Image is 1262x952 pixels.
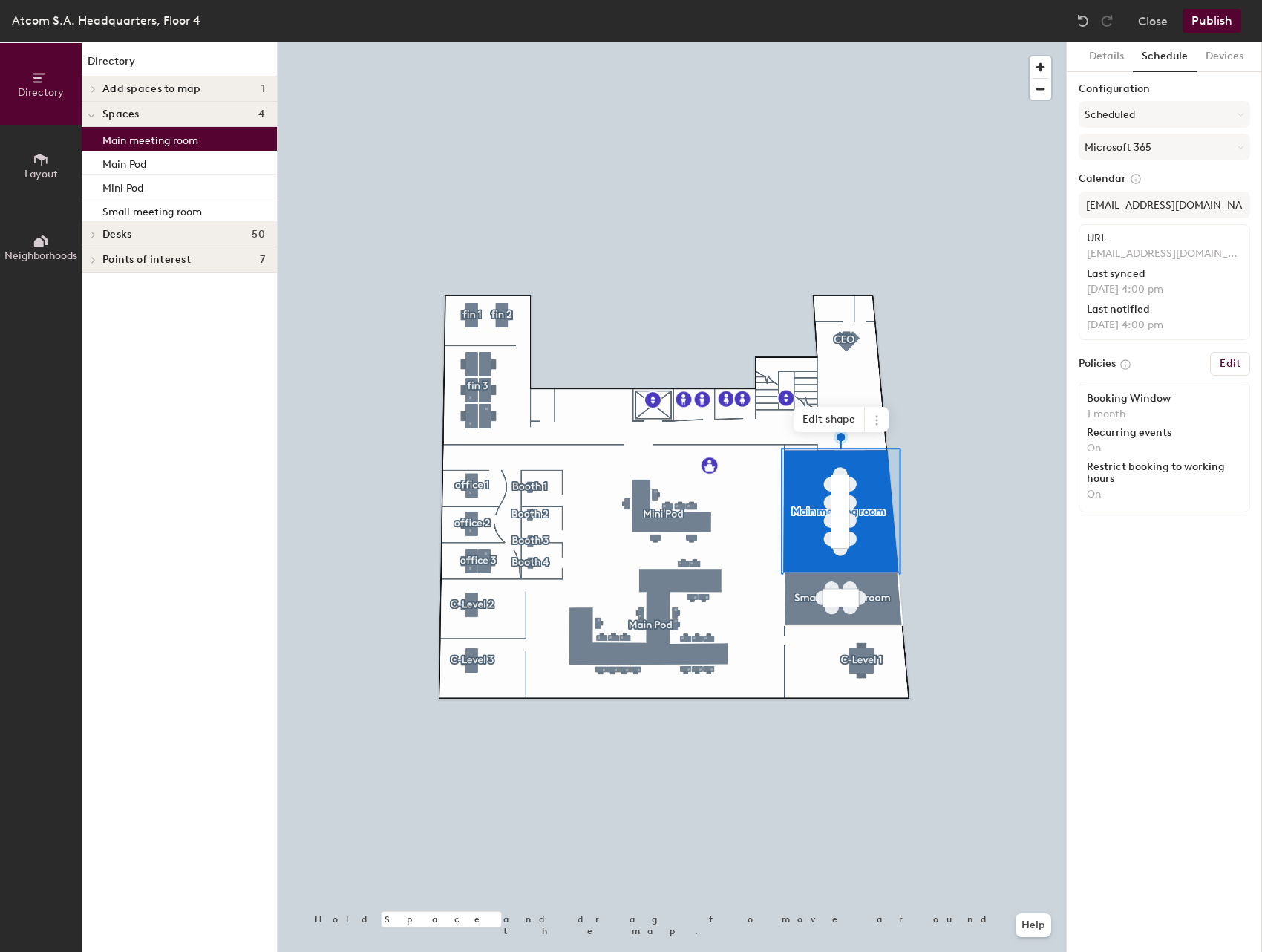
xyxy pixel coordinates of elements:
span: 50 [252,229,265,241]
span: Points of interest [102,254,191,266]
span: Desks [102,229,131,241]
label: Policies [1079,358,1116,370]
p: On [1087,488,1242,501]
button: Close [1138,9,1168,33]
span: Directory [18,86,64,99]
span: Neighborhoods [4,250,77,262]
p: [DATE] 4:00 pm [1087,319,1242,332]
div: Recurring events [1087,427,1242,439]
button: Edit [1210,352,1250,376]
span: Spaces [102,108,140,120]
p: Main Pod [102,154,146,171]
button: Help [1016,913,1051,937]
button: Devices [1197,42,1252,72]
p: Mini Pod [102,177,143,195]
div: Last notified [1087,304,1242,316]
img: Redo [1099,13,1114,28]
button: Schedule [1133,42,1197,72]
img: Undo [1076,13,1091,28]
span: 1 [261,83,265,95]
button: Scheduled [1079,101,1250,128]
button: Microsoft 365 [1079,134,1250,160]
p: Main meeting room [102,130,198,147]
p: [DATE] 4:00 pm [1087,283,1242,296]
button: Details [1080,42,1133,72]
span: 4 [258,108,265,120]
span: Add spaces to map [102,83,201,95]
input: Add calendar email [1079,192,1250,218]
h6: Edit [1220,358,1240,370]
button: Publish [1183,9,1241,33]
div: Restrict booking to working hours [1087,461,1242,485]
div: URL [1087,232,1242,244]
p: On [1087,442,1242,455]
p: Small meeting room [102,201,202,218]
h1: Directory [82,53,277,76]
div: Booking Window [1087,393,1242,405]
label: Configuration [1079,83,1250,95]
span: 7 [260,254,265,266]
p: 1 month [1087,408,1242,421]
span: Layout [24,168,58,180]
div: Last synced [1087,268,1242,280]
label: Calendar [1079,172,1250,186]
span: Edit shape [794,407,865,432]
p: [EMAIL_ADDRESS][DOMAIN_NAME] [1087,247,1242,261]
div: Atcom S.A. Headquarters, Floor 4 [12,11,200,30]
